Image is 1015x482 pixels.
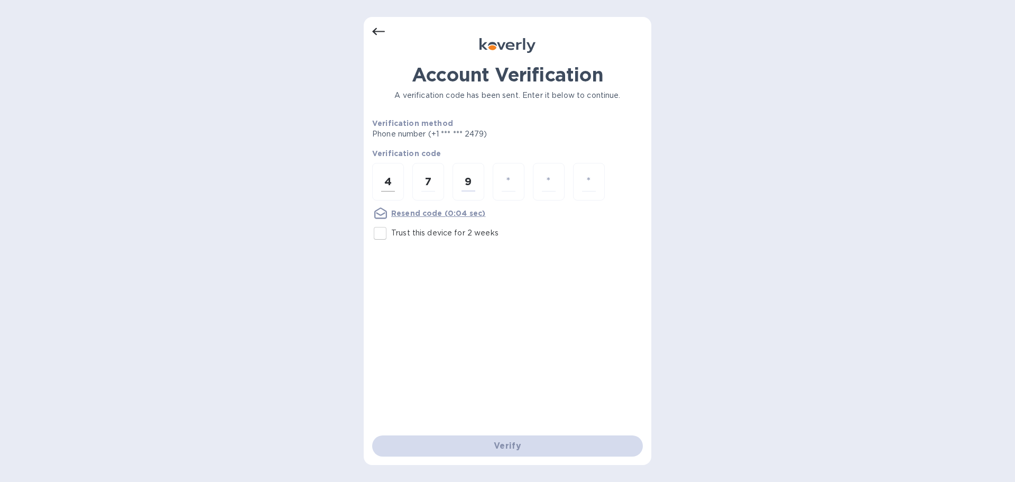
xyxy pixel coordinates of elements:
[372,129,568,140] p: Phone number (+1 *** *** 2479)
[372,148,643,159] p: Verification code
[372,119,453,128] b: Verification method
[372,63,643,86] h1: Account Verification
[391,228,499,239] p: Trust this device for 2 weeks
[391,209,485,217] u: Resend code (0:04 sec)
[372,90,643,101] p: A verification code has been sent. Enter it below to continue.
